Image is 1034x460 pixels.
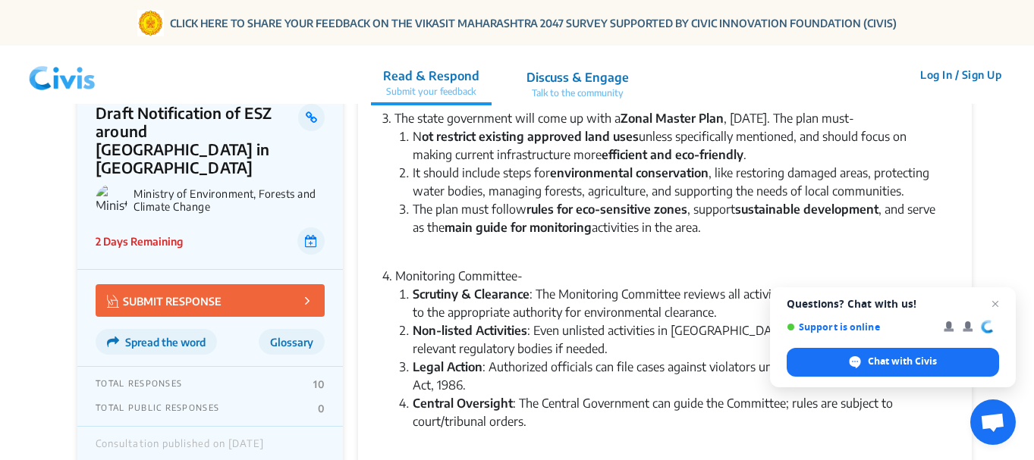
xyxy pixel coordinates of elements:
[910,63,1011,86] button: Log In / Sign Up
[602,147,743,162] strong: efficient and eco-friendly
[413,359,482,374] strong: Legal Action
[413,396,513,411] strong: Central Oversight
[413,321,948,358] li: : Even unlisted activities in [GEOGRAPHIC_DATA] are reviewed and sent to relevant regulatory bodi...
[134,187,325,213] p: Ministry of Environment, Forests and Climate Change
[526,202,687,217] strong: rules for eco-sensitive zones
[413,286,530,302] strong: Scrutiny & Clearance
[96,438,264,458] div: Consultation published on [DATE]
[382,249,948,285] div: 4. Monitoring Committee-
[621,111,724,126] strong: Zonal Master Plan
[787,298,999,310] span: Questions? Chat with us!
[413,323,527,338] strong: Non-listed Activities
[422,129,639,144] strong: ot restrict existing approved land uses
[970,399,1016,445] a: Open chat
[383,67,479,85] p: Read & Respond
[96,402,219,415] p: TOTAL PUBLIC RESPONSES
[735,202,878,217] strong: sustainable development
[445,220,592,235] strong: main guide for monitoring
[96,378,182,390] p: TOTAL RESPONSES
[413,127,948,164] li: N unless specifically mentioned, and should focus on making current infrastructure more .
[96,329,217,355] button: Spread the word
[259,329,325,355] button: Glossary
[318,402,325,415] p: 0
[550,165,709,180] strong: environmental conservation
[787,321,933,333] span: Support is online
[526,68,629,86] p: Discuss & Engage
[787,348,999,377] span: Chat with Civis
[96,233,183,249] p: 2 Days Remaining
[382,109,948,127] div: 3. The state government will come up with a , [DATE]. The plan must-
[125,336,206,349] span: Spread the word
[107,295,119,308] img: Vector.jpg
[383,85,479,99] p: Submit your feedback
[868,355,937,368] span: Chat with Civis
[270,336,313,349] span: Glossary
[313,378,325,390] p: 10
[96,284,325,317] button: SUBMIT RESPONSE
[526,86,629,100] p: Talk to the community
[96,184,127,216] img: Ministry of Environment, Forests and Climate Change logo
[413,164,948,200] li: It should include steps for , like restoring damaged areas, protecting water bodies, managing for...
[413,358,948,394] li: : Authorized officials can file cases against violators under the Environment Protection Act, 1986.
[413,200,948,236] li: The plan must follow , support , and serve as the activities in the area.
[413,285,948,321] li: : The Monitoring Committee reviews all activities in the ESZ and refers them to the appropriate a...
[107,292,222,309] p: SUBMIT RESPONSE
[96,104,298,177] p: Draft Notification of ESZ around [GEOGRAPHIC_DATA] in [GEOGRAPHIC_DATA]
[170,15,897,31] a: CLICK HERE TO SHARE YOUR FEEDBACK ON THE VIKASIT MAHARASHTRA 2047 SURVEY SUPPORTED BY CIVIC INNOV...
[137,10,164,36] img: Gom Logo
[23,52,102,98] img: navlogo.png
